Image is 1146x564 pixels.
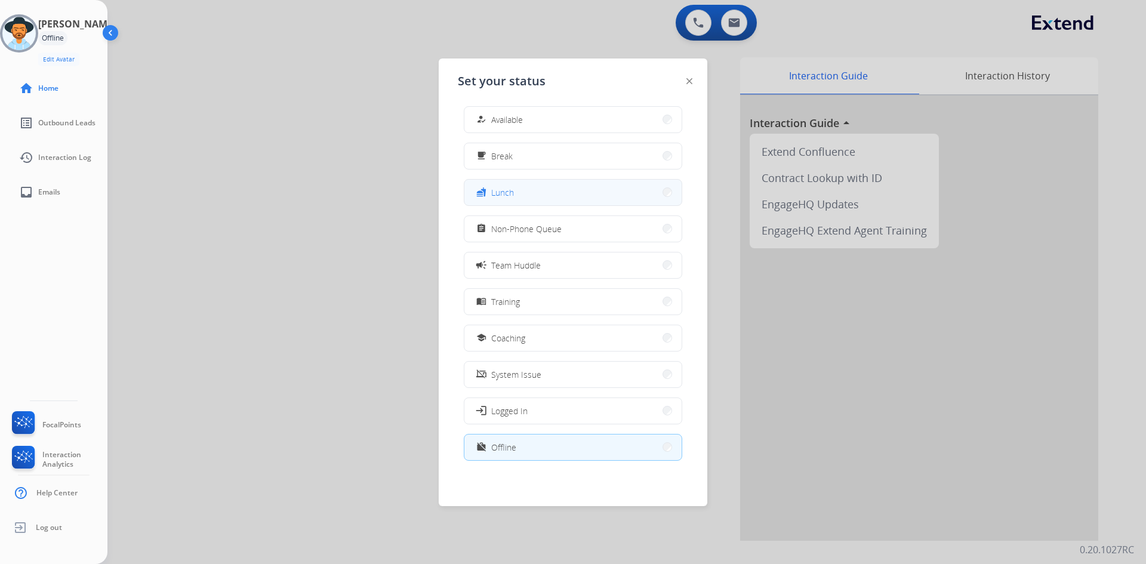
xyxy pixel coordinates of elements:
[464,216,682,242] button: Non-Phone Queue
[458,73,546,90] span: Set your status
[36,523,62,532] span: Log out
[476,224,486,234] mat-icon: assignment
[36,488,78,498] span: Help Center
[491,332,525,344] span: Coaching
[491,259,541,272] span: Team Huddle
[476,297,486,307] mat-icon: menu_book
[491,223,562,235] span: Non-Phone Queue
[491,405,528,417] span: Logged In
[19,81,33,95] mat-icon: home
[1080,543,1134,557] p: 0.20.1027RC
[476,151,486,161] mat-icon: free_breakfast
[42,420,81,430] span: FocalPoints
[464,398,682,424] button: Logged In
[491,186,514,199] span: Lunch
[38,187,60,197] span: Emails
[38,84,58,93] span: Home
[464,143,682,169] button: Break
[476,369,486,380] mat-icon: phonelink_off
[19,116,33,130] mat-icon: list_alt
[491,441,516,454] span: Offline
[38,153,91,162] span: Interaction Log
[38,17,116,31] h3: [PERSON_NAME]
[476,115,486,125] mat-icon: how_to_reg
[464,252,682,278] button: Team Huddle
[38,31,67,45] div: Offline
[476,442,486,452] mat-icon: work_off
[491,295,520,308] span: Training
[464,362,682,387] button: System Issue
[464,107,682,132] button: Available
[475,259,487,271] mat-icon: campaign
[464,434,682,460] button: Offline
[475,405,487,417] mat-icon: login
[19,185,33,199] mat-icon: inbox
[476,333,486,343] mat-icon: school
[19,150,33,165] mat-icon: history
[38,53,79,66] button: Edit Avatar
[464,180,682,205] button: Lunch
[491,150,513,162] span: Break
[686,78,692,84] img: close-button
[491,113,523,126] span: Available
[491,368,541,381] span: System Issue
[464,289,682,315] button: Training
[476,187,486,198] mat-icon: fastfood
[2,17,36,50] img: avatar
[10,411,81,439] a: FocalPoints
[464,325,682,351] button: Coaching
[10,446,107,473] a: Interaction Analytics
[42,450,107,469] span: Interaction Analytics
[38,118,95,128] span: Outbound Leads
